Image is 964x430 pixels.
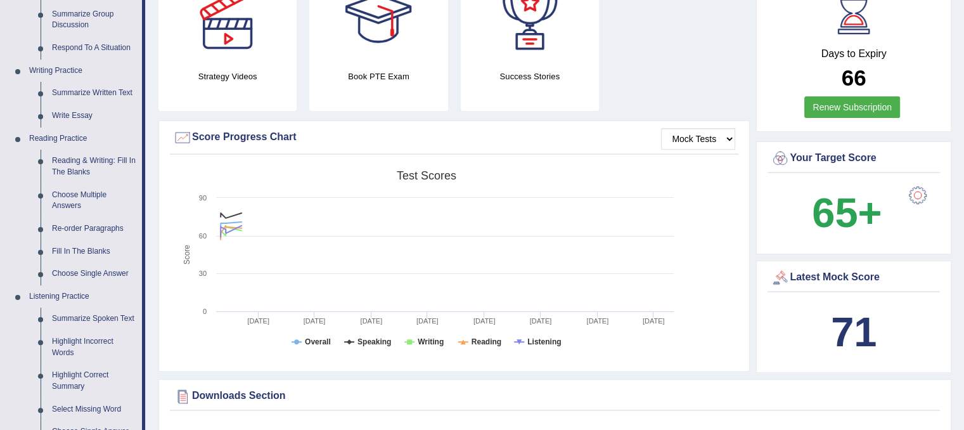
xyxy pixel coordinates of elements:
h4: Book PTE Exam [309,70,447,83]
a: Choose Single Answer [46,263,142,285]
tspan: Test scores [397,169,456,182]
a: Select Missing Word [46,398,142,421]
a: Summarize Group Discussion [46,3,142,37]
a: Re-order Paragraphs [46,218,142,240]
tspan: [DATE] [530,317,552,325]
div: Downloads Section [173,387,937,406]
text: 90 [199,194,207,202]
tspan: [DATE] [304,317,326,325]
a: Choose Multiple Answers [46,184,142,218]
a: Respond To A Situation [46,37,142,60]
a: Listening Practice [23,285,142,308]
tspan: [DATE] [643,317,665,325]
text: 60 [199,232,207,240]
text: 0 [203,308,207,315]
a: Fill In The Blanks [46,240,142,263]
a: Summarize Written Text [46,82,142,105]
b: 71 [831,309,877,355]
b: 66 [842,65,866,90]
tspan: [DATE] [361,317,383,325]
a: Writing Practice [23,60,142,82]
h4: Strategy Videos [158,70,297,83]
tspan: [DATE] [247,317,269,325]
tspan: [DATE] [416,317,439,325]
div: Latest Mock Score [771,268,937,287]
tspan: Listening [527,337,561,346]
a: Reading & Writing: Fill In The Blanks [46,150,142,183]
a: Highlight Incorrect Words [46,330,142,364]
text: 30 [199,270,207,277]
div: Score Progress Chart [173,128,735,147]
b: 65+ [812,190,882,236]
a: Reading Practice [23,127,142,150]
a: Summarize Spoken Text [46,308,142,330]
tspan: Speaking [357,337,391,346]
h4: Days to Expiry [771,48,937,60]
tspan: Reading [472,337,501,346]
tspan: Overall [305,337,331,346]
a: Renew Subscription [804,96,900,118]
h4: Success Stories [461,70,599,83]
tspan: Score [183,245,191,265]
a: Write Essay [46,105,142,127]
a: Highlight Correct Summary [46,364,142,398]
tspan: [DATE] [587,317,609,325]
tspan: [DATE] [473,317,496,325]
tspan: Writing [418,337,444,346]
div: Your Target Score [771,149,937,168]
